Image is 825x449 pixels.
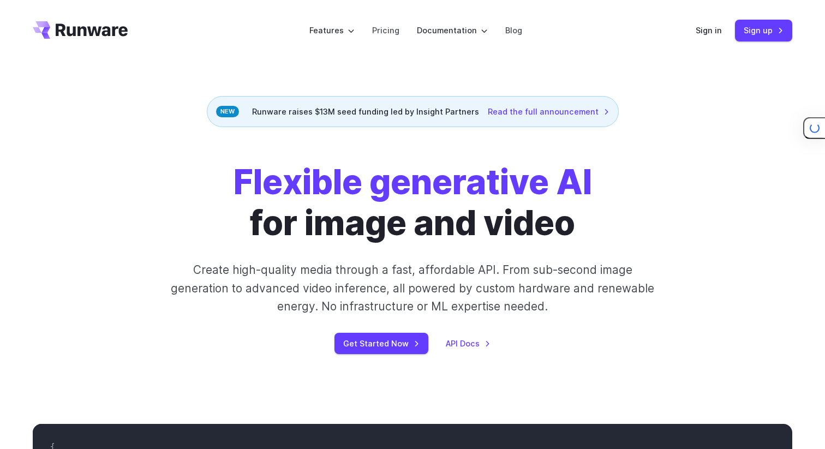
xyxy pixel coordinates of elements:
[446,337,491,350] a: API Docs
[234,161,592,202] strong: Flexible generative AI
[33,21,128,39] a: Go to /
[207,96,619,127] div: Runware raises $13M seed funding led by Insight Partners
[505,24,522,37] a: Blog
[170,261,656,315] p: Create high-quality media through a fast, affordable API. From sub-second image generation to adv...
[696,24,722,37] a: Sign in
[372,24,399,37] a: Pricing
[334,333,428,354] a: Get Started Now
[309,24,355,37] label: Features
[735,20,792,41] a: Sign up
[417,24,488,37] label: Documentation
[488,105,609,118] a: Read the full announcement
[234,162,592,243] h1: for image and video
